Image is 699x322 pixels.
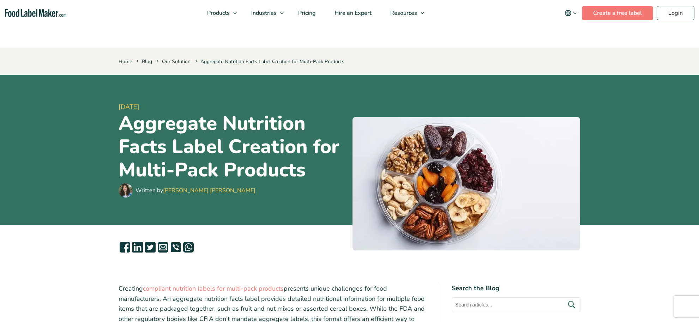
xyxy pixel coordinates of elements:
span: Aggregate Nutrition Facts Label Creation for Multi-Pack Products [194,58,344,65]
span: Products [205,9,230,17]
a: Create a free label [582,6,653,20]
span: [DATE] [119,102,347,112]
h1: Aggregate Nutrition Facts Label Creation for Multi-Pack Products [119,112,347,182]
div: Written by [135,186,255,195]
a: [PERSON_NAME] [PERSON_NAME] [163,187,255,194]
span: Industries [249,9,277,17]
span: Hire an Expert [332,9,372,17]
a: Blog [142,58,152,65]
a: compliant nutrition labels for multi-pack products [143,284,284,293]
a: Login [657,6,694,20]
span: Pricing [296,9,317,17]
input: Search articles... [452,297,580,312]
a: Home [119,58,132,65]
span: Resources [388,9,418,17]
h4: Search the Blog [452,284,580,293]
img: Maria Abi Hanna - Food Label Maker [119,183,133,198]
a: Our Solution [162,58,191,65]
